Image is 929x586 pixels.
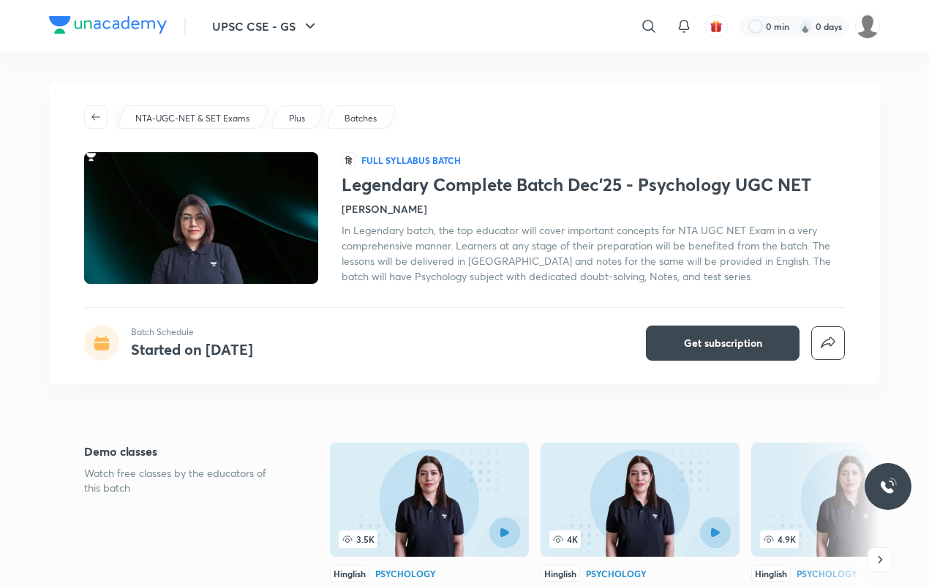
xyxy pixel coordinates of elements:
[49,16,167,37] a: Company Logo
[342,201,427,217] h4: [PERSON_NAME]
[345,112,377,125] p: Batches
[203,12,328,41] button: UPSC CSE - GS
[84,443,283,460] h5: Demo classes
[342,174,845,195] h1: Legendary Complete Batch Dec'25 - Psychology UGC NET
[330,566,369,582] div: Hinglish
[586,569,647,578] div: Psychology
[646,326,800,361] button: Get subscription
[541,566,580,582] div: Hinglish
[84,466,283,495] p: Watch free classes by the educators of this batch
[82,151,320,285] img: Thumbnail
[710,20,723,33] img: avatar
[342,152,356,168] span: हि
[131,326,253,339] p: Batch Schedule
[855,14,880,39] img: renuka
[287,112,308,125] a: Plus
[760,530,799,548] span: 4.9K
[704,15,728,38] button: avatar
[684,336,762,350] span: Get subscription
[798,19,813,34] img: streak
[375,569,436,578] div: Psychology
[135,112,249,125] p: NTA-UGC-NET & SET Exams
[549,530,581,548] span: 4K
[879,478,897,495] img: ttu
[361,154,461,166] p: Full Syllabus Batch
[49,16,167,34] img: Company Logo
[289,112,305,125] p: Plus
[751,566,791,582] div: Hinglish
[131,339,253,359] h4: Started on [DATE]
[339,530,377,548] span: 3.5K
[133,112,252,125] a: NTA-UGC-NET & SET Exams
[342,223,831,283] span: In Legendary batch, the top educator will cover important concepts for NTA UGC NET Exam in a very...
[342,112,380,125] a: Batches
